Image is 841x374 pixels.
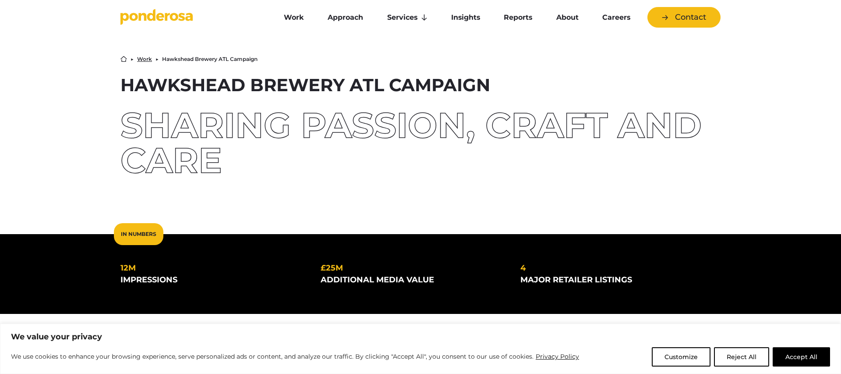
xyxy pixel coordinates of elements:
h1: Hawkshead Brewery ATL Campaign [120,76,721,94]
li: Hawkshead Brewery ATL Campaign [162,57,258,62]
a: Insights [441,8,490,27]
li: ▶︎ [155,57,159,62]
p: We use cookies to enhance your browsing experience, serve personalized ads or content, and analyz... [11,351,580,362]
div: additional media value [321,274,507,286]
a: Contact [647,7,721,28]
a: Home [120,56,127,62]
li: ▶︎ [131,57,134,62]
button: Customize [652,347,710,367]
a: Careers [592,8,640,27]
a: Reports [494,8,542,27]
div: impressions [120,274,307,286]
a: Go to homepage [120,9,261,26]
button: Reject All [714,347,769,367]
button: Accept All [773,347,830,367]
a: Services [377,8,438,27]
a: About [546,8,588,27]
div: £25m [321,262,507,274]
a: Approach [318,8,373,27]
div: 12m [120,262,307,274]
a: Privacy Policy [535,351,580,362]
div: 4 [520,262,707,274]
div: In Numbers [114,223,163,245]
a: Work [137,57,152,62]
a: Work [274,8,314,27]
div: major retailer listings [520,274,707,286]
p: We value your privacy [11,331,830,342]
div: Sharing passion, craft and care [120,108,721,178]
